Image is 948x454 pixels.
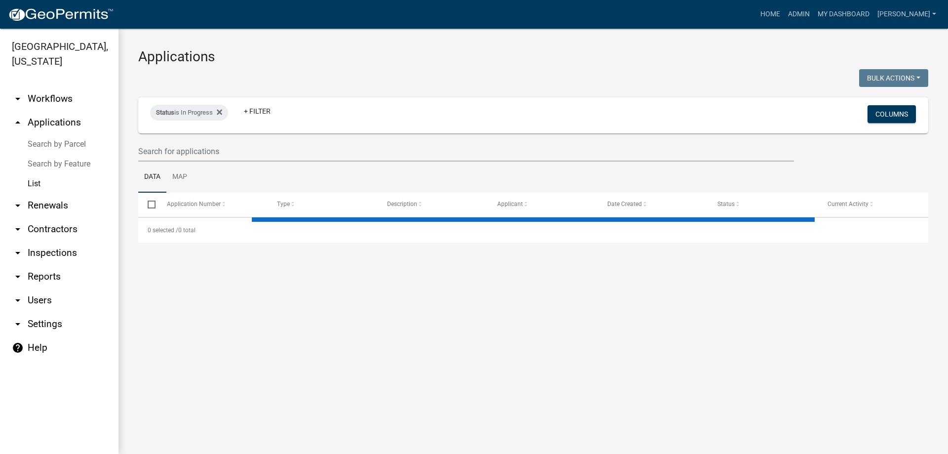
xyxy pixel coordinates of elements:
[12,117,24,128] i: arrow_drop_up
[818,193,928,216] datatable-header-cell: Current Activity
[12,294,24,306] i: arrow_drop_down
[267,193,377,216] datatable-header-cell: Type
[156,109,174,116] span: Status
[157,193,267,216] datatable-header-cell: Application Number
[138,141,794,162] input: Search for applications
[859,69,928,87] button: Bulk Actions
[12,247,24,259] i: arrow_drop_down
[12,342,24,354] i: help
[756,5,784,24] a: Home
[378,193,488,216] datatable-header-cell: Description
[138,218,928,243] div: 0 total
[598,193,708,216] datatable-header-cell: Date Created
[784,5,814,24] a: Admin
[277,201,290,207] span: Type
[166,162,193,193] a: Map
[138,48,928,65] h3: Applications
[607,201,642,207] span: Date Created
[12,271,24,283] i: arrow_drop_down
[12,318,24,330] i: arrow_drop_down
[387,201,417,207] span: Description
[814,5,873,24] a: My Dashboard
[828,201,869,207] span: Current Activity
[873,5,940,24] a: [PERSON_NAME]
[868,105,916,123] button: Columns
[150,105,228,121] div: is In Progress
[488,193,598,216] datatable-header-cell: Applicant
[148,227,178,234] span: 0 selected /
[497,201,523,207] span: Applicant
[167,201,221,207] span: Application Number
[12,93,24,105] i: arrow_drop_down
[717,201,735,207] span: Status
[236,102,278,120] a: + Filter
[138,162,166,193] a: Data
[708,193,818,216] datatable-header-cell: Status
[12,223,24,235] i: arrow_drop_down
[138,193,157,216] datatable-header-cell: Select
[12,200,24,211] i: arrow_drop_down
